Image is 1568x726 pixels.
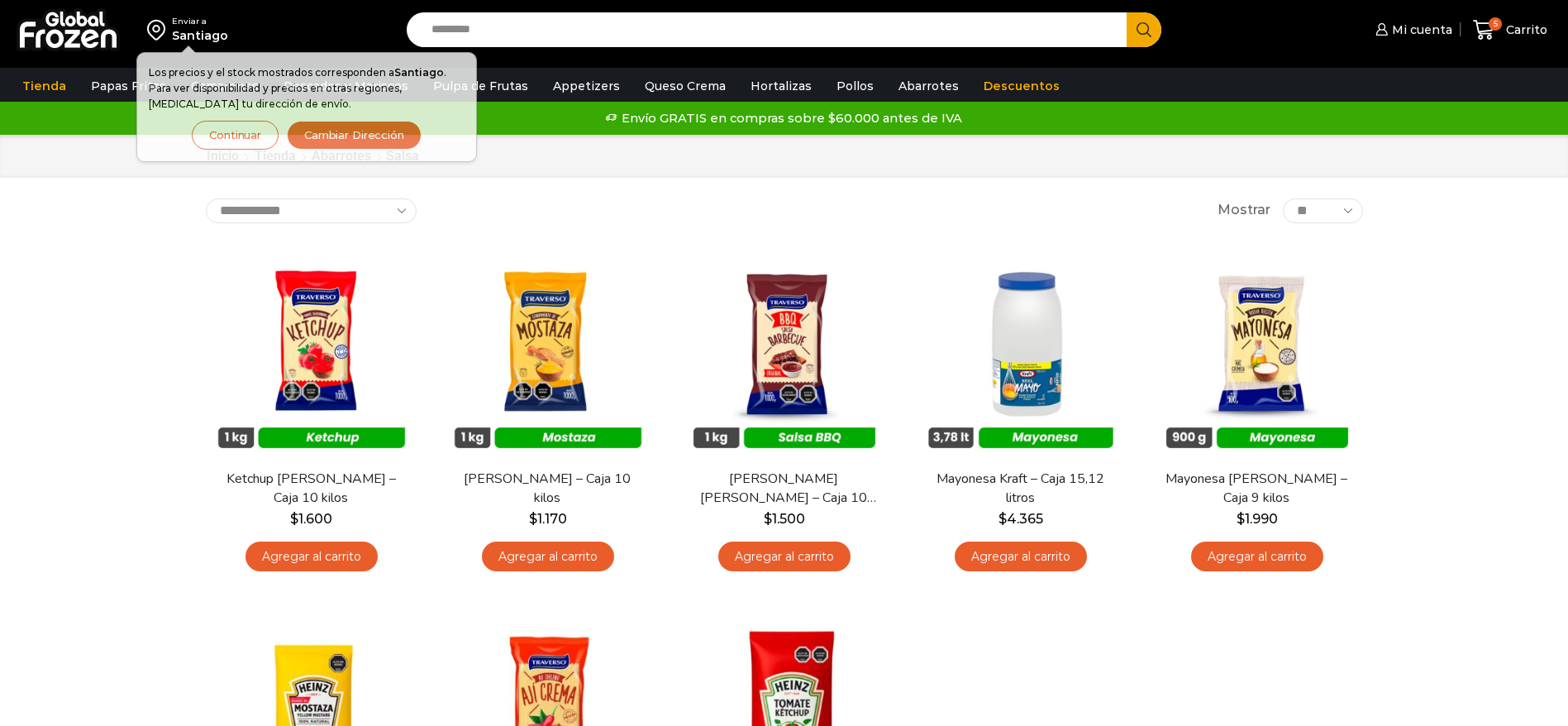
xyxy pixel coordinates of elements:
[1502,21,1547,38] span: Carrito
[1237,511,1245,527] span: $
[764,511,805,527] bdi: 1.500
[245,542,378,572] a: Agregar al carrito: “Ketchup Traverso - Caja 10 kilos”
[1127,12,1161,47] button: Search button
[149,64,465,112] p: Los precios y el stock mostrados corresponden a . Para ver disponibilidad y precios en otras regi...
[1388,21,1452,38] span: Mi cuenta
[290,511,298,527] span: $
[975,70,1068,102] a: Descuentos
[890,70,967,102] a: Abarrotes
[425,70,536,102] a: Pulpa de Frutas
[1489,17,1502,31] span: 5
[998,511,1043,527] bdi: 4.365
[529,511,567,527] bdi: 1.170
[955,542,1087,572] a: Agregar al carrito: “Mayonesa Kraft - Caja 15,12 litros”
[689,470,879,508] a: [PERSON_NAME] [PERSON_NAME] – Caja 10 kilos
[828,70,882,102] a: Pollos
[718,542,851,572] a: Agregar al carrito: “Salsa Barbacue Traverso - Caja 10 kilos”
[1371,13,1452,46] a: Mi cuenta
[482,542,614,572] a: Agregar al carrito: “Mostaza Traverso - Caja 10 kilos”
[545,70,628,102] a: Appetizers
[764,511,772,527] span: $
[1237,511,1278,527] bdi: 1.990
[172,27,228,44] div: Santiago
[636,70,734,102] a: Queso Crema
[925,470,1115,508] a: Mayonesa Kraft – Caja 15,12 litros
[1161,470,1351,508] a: Mayonesa [PERSON_NAME] – Caja 9 kilos
[742,70,820,102] a: Hortalizas
[529,511,537,527] span: $
[394,66,444,79] strong: Santiago
[452,470,642,508] a: [PERSON_NAME] – Caja 10 kilos
[290,511,332,527] bdi: 1.600
[192,121,279,150] button: Continuar
[83,70,174,102] a: Papas Fritas
[1218,201,1270,220] span: Mostrar
[287,121,422,150] button: Cambiar Dirección
[206,198,417,223] select: Pedido de la tienda
[216,470,406,508] a: Ketchup [PERSON_NAME] – Caja 10 kilos
[172,16,228,27] div: Enviar a
[14,70,74,102] a: Tienda
[1191,542,1323,572] a: Agregar al carrito: “Mayonesa Traverso - Caja 9 kilos”
[147,16,172,44] img: address-field-icon.svg
[1469,11,1551,50] a: 5 Carrito
[998,511,1007,527] span: $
